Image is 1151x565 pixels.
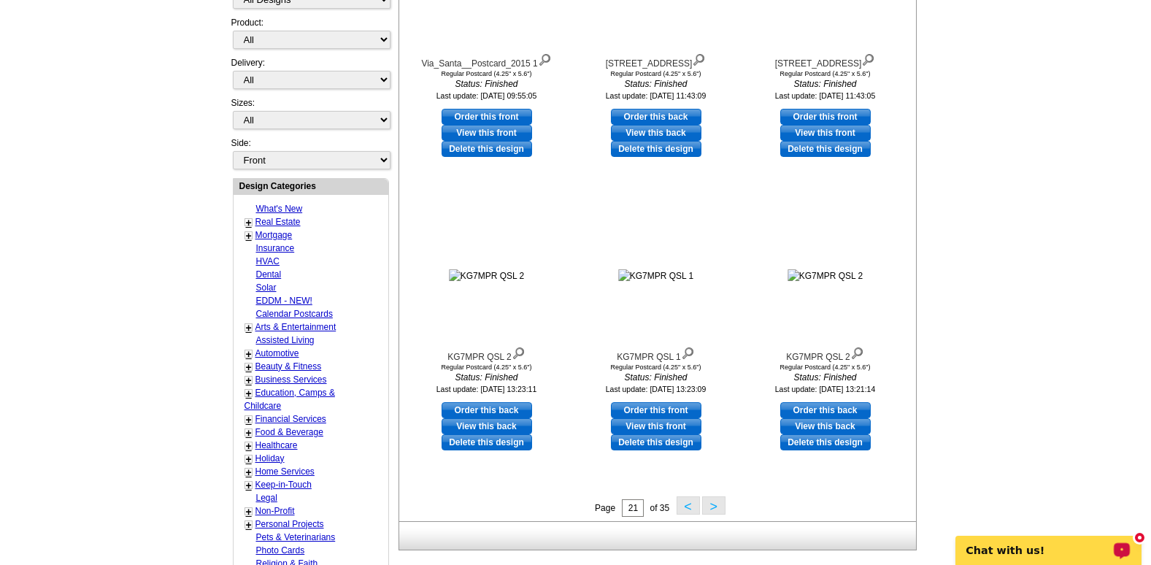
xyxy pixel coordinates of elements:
[606,385,707,393] small: Last update: [DATE] 13:23:09
[256,532,336,542] a: Pets & Veterinarians
[611,125,701,141] a: View this back
[246,427,252,439] a: +
[702,496,725,515] button: >
[442,109,532,125] a: use this design
[245,388,335,411] a: Education, Camps & Childcare
[231,96,389,137] div: Sizes:
[255,440,298,450] a: Healthcare
[255,480,312,490] a: Keep-in-Touch
[256,282,277,293] a: Solar
[538,50,552,66] img: view design details
[442,402,532,418] a: use this design
[611,109,701,125] a: use this design
[618,269,694,282] img: KG7MPR QSL 1
[407,364,567,371] div: Regular Postcard (4.25" x 5.6")
[780,402,871,418] a: use this design
[255,427,323,437] a: Food & Beverage
[407,371,567,384] i: Status: Finished
[745,364,906,371] div: Regular Postcard (4.25" x 5.6")
[442,418,532,434] a: View this back
[606,91,707,100] small: Last update: [DATE] 11:43:09
[611,141,701,157] a: Delete this design
[246,519,252,531] a: +
[788,269,863,282] img: KG7MPR QSL 2
[576,70,736,77] div: Regular Postcard (4.25" x 5.6")
[234,179,388,193] div: Design Categories
[780,125,871,141] a: View this front
[255,466,315,477] a: Home Services
[246,217,252,228] a: +
[255,217,301,227] a: Real Estate
[780,109,871,125] a: use this design
[246,348,252,360] a: +
[231,56,389,96] div: Delivery:
[677,496,700,515] button: <
[576,77,736,91] i: Status: Finished
[775,385,876,393] small: Last update: [DATE] 13:21:14
[861,50,875,66] img: view design details
[745,344,906,364] div: KG7MPR QSL 2
[611,434,701,450] a: Delete this design
[576,371,736,384] i: Status: Finished
[255,361,322,372] a: Beauty & Fitness
[442,434,532,450] a: Delete this design
[246,230,252,242] a: +
[246,388,252,399] a: +
[780,418,871,434] a: View this back
[255,374,327,385] a: Business Services
[255,322,336,332] a: Arts & Entertainment
[745,371,906,384] i: Status: Finished
[256,335,315,345] a: Assisted Living
[946,519,1151,565] iframe: LiveChat chat widget
[231,16,389,56] div: Product:
[256,296,312,306] a: EDDM - NEW!
[611,402,701,418] a: use this design
[442,125,532,141] a: View this front
[246,374,252,386] a: +
[255,414,326,424] a: Financial Services
[576,344,736,364] div: KG7MPR QSL 1
[407,70,567,77] div: Regular Postcard (4.25" x 5.6")
[246,322,252,334] a: +
[745,77,906,91] i: Status: Finished
[576,364,736,371] div: Regular Postcard (4.25" x 5.6")
[246,361,252,373] a: +
[255,230,293,240] a: Mortgage
[256,256,280,266] a: HVAC
[681,344,695,360] img: view design details
[595,503,615,513] span: Page
[745,50,906,70] div: [STREET_ADDRESS]
[246,453,252,465] a: +
[255,519,324,529] a: Personal Projects
[246,506,252,518] a: +
[231,137,389,171] div: Side:
[256,269,282,280] a: Dental
[576,50,736,70] div: [STREET_ADDRESS]
[436,385,537,393] small: Last update: [DATE] 13:23:11
[256,243,295,253] a: Insurance
[246,440,252,452] a: +
[246,480,252,491] a: +
[255,506,295,516] a: Non-Profit
[407,344,567,364] div: KG7MPR QSL 2
[775,91,876,100] small: Last update: [DATE] 11:43:05
[246,414,252,426] a: +
[692,50,706,66] img: view design details
[850,344,864,360] img: view design details
[255,453,285,464] a: Holiday
[512,344,526,360] img: view design details
[650,503,669,513] span: of 35
[256,204,303,214] a: What's New
[436,91,537,100] small: Last update: [DATE] 09:55:05
[780,434,871,450] a: Delete this design
[745,70,906,77] div: Regular Postcard (4.25" x 5.6")
[611,418,701,434] a: View this front
[256,309,333,319] a: Calendar Postcards
[780,141,871,157] a: Delete this design
[407,77,567,91] i: Status: Finished
[246,466,252,478] a: +
[449,269,525,282] img: KG7MPR QSL 2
